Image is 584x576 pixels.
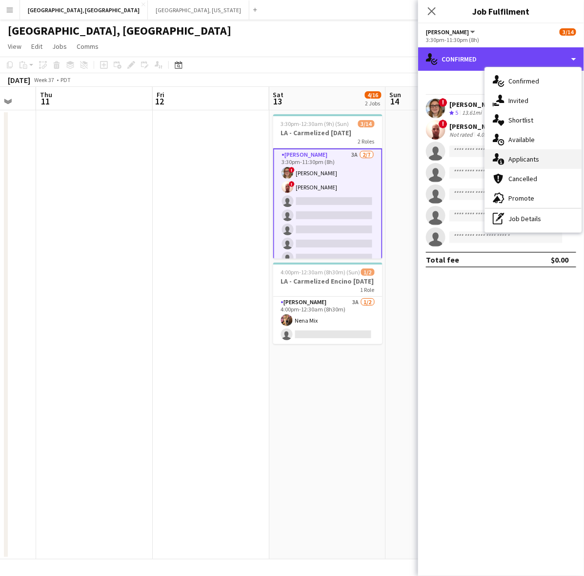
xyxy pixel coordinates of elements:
[485,149,582,169] div: Applicants
[27,40,46,53] a: Edit
[460,109,483,117] div: 13.61mi
[272,96,284,107] span: 13
[560,28,576,36] span: 3/14
[40,90,52,99] span: Thu
[73,40,102,53] a: Comms
[358,138,375,145] span: 2 Roles
[426,255,459,265] div: Total fee
[273,128,383,137] h3: LA - Carmelized [DATE]
[8,23,231,38] h1: [GEOGRAPHIC_DATA], [GEOGRAPHIC_DATA]
[390,90,402,99] span: Sun
[281,268,361,276] span: 4:00pm-12:30am (8h30m) (Sun)
[449,131,475,138] div: Not rated
[388,96,402,107] span: 14
[273,263,383,344] app-job-card: 4:00pm-12:30am (8h30m) (Sun)1/2LA - Carmelized Encino [DATE]1 Role[PERSON_NAME]3A1/24:00pm-12:30a...
[365,91,382,99] span: 4/16
[155,96,164,107] span: 12
[455,109,458,116] span: 5
[8,75,30,85] div: [DATE]
[485,169,582,188] div: Cancelled
[60,76,71,83] div: PDT
[273,148,383,268] app-card-role: [PERSON_NAME]3A2/73:30pm-11:30pm (8h)![PERSON_NAME]![PERSON_NAME]
[475,131,495,138] div: 4.02mi
[418,5,584,18] h3: Job Fulfilment
[439,98,447,107] span: !
[20,0,148,20] button: [GEOGRAPHIC_DATA], [GEOGRAPHIC_DATA]
[485,130,582,149] div: Available
[289,181,295,187] span: !
[52,42,67,51] span: Jobs
[365,100,381,107] div: 2 Jobs
[485,209,582,228] div: Job Details
[485,188,582,208] div: Promote
[449,122,501,131] div: [PERSON_NAME]
[48,40,71,53] a: Jobs
[281,120,349,127] span: 3:30pm-12:30am (9h) (Sun)
[273,114,383,259] app-job-card: 3:30pm-12:30am (9h) (Sun)3/14LA - Carmelized [DATE]2 Roles[PERSON_NAME]3A2/73:30pm-11:30pm (8h)![...
[358,120,375,127] span: 3/14
[77,42,99,51] span: Comms
[273,277,383,286] h3: LA - Carmelized Encino [DATE]
[273,90,284,99] span: Sat
[157,90,164,99] span: Fri
[289,167,295,173] span: !
[449,100,501,109] div: [PERSON_NAME]
[8,42,21,51] span: View
[361,268,375,276] span: 1/2
[426,36,576,43] div: 3:30pm-11:30pm (8h)
[485,71,582,91] div: Confirmed
[361,286,375,293] span: 1 Role
[273,297,383,344] app-card-role: [PERSON_NAME]3A1/24:00pm-12:30am (8h30m)Nena Mix
[31,42,42,51] span: Edit
[485,91,582,110] div: Invited
[439,120,447,128] span: !
[551,255,568,265] div: $0.00
[426,28,469,36] span: LA - Cook
[426,28,477,36] button: [PERSON_NAME]
[418,47,584,71] div: Confirmed
[39,96,52,107] span: 11
[4,40,25,53] a: View
[32,76,57,83] span: Week 37
[485,110,582,130] div: Shortlist
[148,0,249,20] button: [GEOGRAPHIC_DATA], [US_STATE]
